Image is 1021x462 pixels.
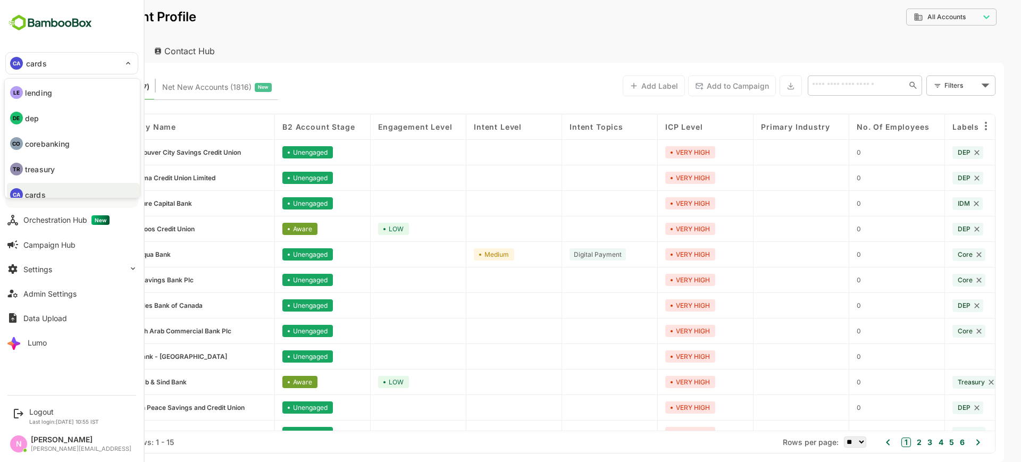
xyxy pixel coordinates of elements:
[742,75,765,96] button: Export the selected data as CSV
[245,401,296,414] div: Unengaged
[819,225,824,233] span: 0
[585,75,648,96] button: Add Label
[341,223,372,235] div: LOW
[915,172,946,184] div: DEP
[91,352,190,360] span: Citibank - UK
[899,436,906,448] button: 4
[819,301,824,309] span: 0
[91,250,133,258] span: Umpqua Bank
[915,274,948,287] div: Core
[920,250,935,258] span: Core
[864,438,874,447] button: 1
[628,299,678,312] div: VERY HIGH
[746,438,801,447] span: Rows per page:
[628,172,678,184] div: VERY HIGH
[724,122,792,131] span: Primary Industry
[628,401,678,414] div: VERY HIGH
[25,113,39,124] p: dep
[920,276,935,284] span: Core
[32,80,112,94] span: Known accounts you’ve identified to target - imported from CRM, Offline upload, or promoted from ...
[869,7,959,28] div: All Accounts
[819,352,824,360] span: 0
[915,197,945,210] div: IDM
[25,189,46,200] p: cards
[125,80,214,94] span: Net New Accounts ( 1816 )
[91,378,149,386] span: Punjab & Sind Bank
[628,223,678,235] div: VERY HIGH
[819,276,824,284] span: 0
[915,401,946,414] div: DEP
[819,122,892,131] span: No. of Employees
[25,87,52,98] p: lending
[437,248,477,261] div: Medium
[91,199,155,207] span: Venture Capital Bank
[819,404,824,411] span: 0
[341,376,372,388] div: LOW
[628,427,678,439] div: VERY HIGH
[341,122,415,131] span: Engagement Level
[915,325,948,338] div: Core
[920,199,933,207] span: IDM
[819,148,824,156] span: 0
[10,188,23,201] div: CA
[628,325,678,337] div: VERY HIGH
[25,164,55,175] p: treasury
[25,138,70,149] p: corebanking
[108,39,187,63] div: Contact Hub
[91,276,156,284] span: OneSavings Bank Plc
[245,299,296,312] div: Unengaged
[245,146,296,158] div: Unengaged
[651,75,739,96] button: Add to Campaign
[125,80,235,94] div: Newly surfaced ICP-fit accounts from Intent, Website, LinkedIn, and other engagement signals.
[876,12,942,22] div: All Accounts
[75,122,139,131] span: Company name
[819,174,824,182] span: 0
[245,427,296,439] div: Unengaged
[909,436,917,448] button: 5
[920,225,933,233] span: DEP
[628,146,678,158] div: VERY HIGH
[221,80,231,94] span: New
[907,80,941,91] div: Filters
[819,250,824,258] span: 0
[17,39,104,63] div: Account Hub
[245,172,296,184] div: Unengaged
[532,122,586,131] span: Intent Topics
[245,325,296,337] div: Unengaged
[920,148,933,156] span: DEP
[537,250,584,258] span: Digital Payment
[245,248,296,261] div: Unengaged
[920,174,933,182] span: DEP
[915,223,946,236] div: DEP
[245,350,296,363] div: Unengaged
[920,429,935,437] span: Core
[915,299,946,312] div: DEP
[10,137,23,150] div: CO
[245,122,317,131] span: B2 Account Stage
[245,274,296,286] div: Unengaged
[628,122,666,131] span: ICP Level
[888,436,895,448] button: 3
[91,327,194,335] span: British Arab Commercial Bank Plc
[819,327,824,335] span: 0
[245,197,296,209] div: Unengaged
[920,327,935,335] span: Core
[906,74,958,97] div: Filters
[437,122,484,131] span: Intent Level
[10,86,23,99] div: LE
[10,112,23,124] div: DE
[819,199,824,207] span: 0
[915,122,942,131] span: Labels
[920,436,927,448] button: 6
[915,146,946,159] div: DEP
[628,376,678,388] div: VERY HIGH
[915,376,960,389] div: Treasury
[91,429,124,437] span: Axos Bank
[245,376,280,388] div: Aware
[628,350,678,363] div: VERY HIGH
[915,427,948,440] div: Core
[10,163,23,175] div: TR
[32,438,137,447] div: Total Rows: 617 | Rows: 1 - 15
[628,274,678,286] div: VERY HIGH
[890,13,928,21] span: All Accounts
